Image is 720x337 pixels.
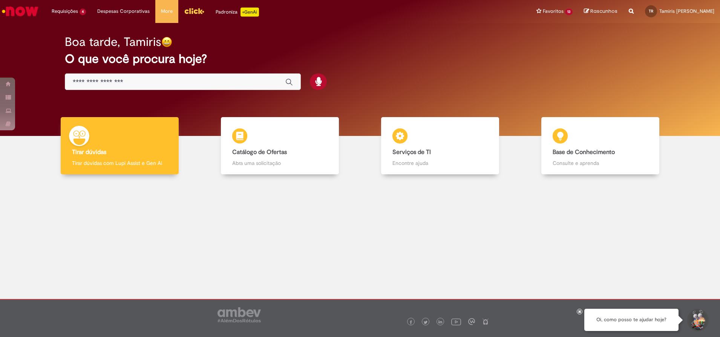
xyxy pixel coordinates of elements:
img: logo_footer_naosei.png [482,318,489,325]
p: Tirar dúvidas com Lupi Assist e Gen Ai [72,159,167,167]
span: Requisições [52,8,78,15]
div: Oi, como posso te ajudar hoje? [584,309,679,331]
p: Abra uma solicitação [232,159,328,167]
img: ServiceNow [1,4,40,19]
a: Catálogo de Ofertas Abra uma solicitação [200,117,360,175]
p: +GenAi [241,8,259,17]
span: Rascunhos [590,8,617,15]
a: Serviços de TI Encontre ajuda [360,117,520,175]
span: 4 [80,9,86,15]
h2: O que você procura hoje? [65,52,655,66]
b: Tirar dúvidas [72,148,106,156]
span: Despesas Corporativas [97,8,150,15]
b: Serviços de TI [392,148,431,156]
a: Rascunhos [584,8,617,15]
img: logo_footer_linkedin.png [438,320,442,325]
img: logo_footer_twitter.png [424,320,427,324]
span: TR [649,9,653,14]
span: Tamiris [PERSON_NAME] [659,8,714,14]
h2: Boa tarde, Tamiris [65,35,161,49]
img: logo_footer_facebook.png [409,320,413,324]
div: Padroniza [216,8,259,17]
p: Consulte e aprenda [553,159,648,167]
img: happy-face.png [161,37,172,47]
b: Base de Conhecimento [553,148,615,156]
img: click_logo_yellow_360x200.png [184,5,204,17]
img: logo_footer_youtube.png [451,317,461,326]
img: logo_footer_ambev_rotulo_gray.png [218,307,261,322]
button: Iniciar Conversa de Suporte [686,309,709,331]
span: Favoritos [543,8,564,15]
b: Catálogo de Ofertas [232,148,287,156]
p: Encontre ajuda [392,159,488,167]
img: logo_footer_workplace.png [468,318,475,325]
span: 13 [565,9,573,15]
span: More [161,8,173,15]
a: Tirar dúvidas Tirar dúvidas com Lupi Assist e Gen Ai [40,117,200,175]
a: Base de Conhecimento Consulte e aprenda [520,117,680,175]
